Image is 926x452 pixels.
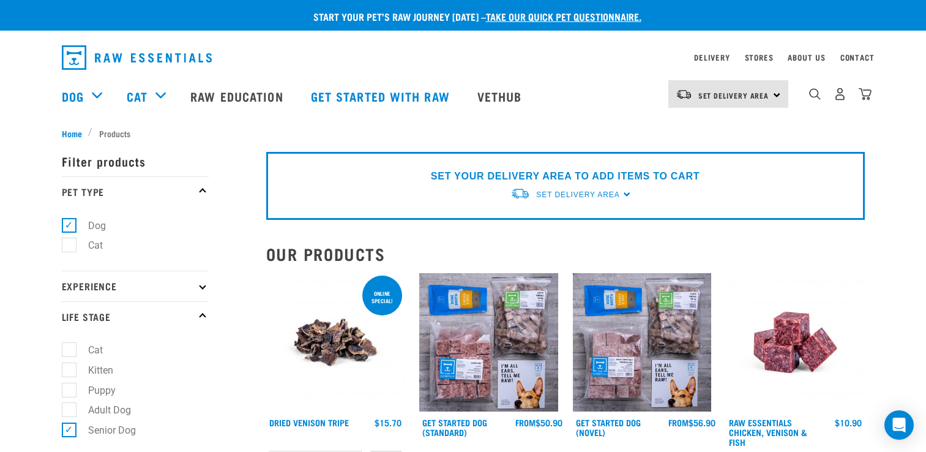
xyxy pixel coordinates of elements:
a: Get Started Dog (Standard) [422,420,487,434]
img: NSP Dog Standard Update [419,273,558,412]
label: Senior Dog [69,423,141,438]
div: $50.90 [515,418,562,428]
a: Dried Venison Tripe [269,420,349,424]
div: Open Intercom Messenger [884,410,914,440]
img: NSP Dog Novel Update [573,273,712,412]
span: FROM [515,420,536,424]
label: Dog [69,218,111,233]
nav: breadcrumbs [62,127,865,140]
div: $15.70 [375,418,401,428]
label: Adult Dog [69,402,136,418]
img: home-icon@2x.png [859,88,872,100]
span: FROM [668,420,689,424]
span: Set Delivery Area [698,93,769,97]
a: Vethub [465,72,537,121]
label: Puppy [69,383,121,398]
p: Experience [62,271,209,301]
a: Dog [62,87,84,105]
a: Home [62,127,89,140]
img: Chicken Venison mix 1655 [726,273,865,412]
label: Kitten [69,363,118,378]
img: van-moving.png [510,187,530,200]
img: Dried Vension Tripe 1691 [266,273,405,412]
label: Cat [69,238,108,253]
div: $56.90 [668,418,715,428]
a: Get started with Raw [299,72,465,121]
a: Delivery [694,55,730,59]
img: home-icon-1@2x.png [809,88,821,100]
a: take our quick pet questionnaire. [486,13,641,19]
a: Stores [745,55,774,59]
a: Raw Essentials Chicken, Venison & Fish [729,420,807,444]
p: Filter products [62,146,209,176]
div: ONLINE SPECIAL! [362,284,402,310]
img: user.png [834,88,846,100]
p: SET YOUR DELIVERY AREA TO ADD ITEMS TO CART [431,169,700,184]
span: Home [62,127,82,140]
img: van-moving.png [676,89,692,100]
h2: Our Products [266,244,865,263]
div: $10.90 [835,418,862,428]
a: Contact [840,55,875,59]
a: About Us [788,55,825,59]
nav: dropdown navigation [52,40,875,75]
img: Raw Essentials Logo [62,45,212,70]
span: Set Delivery Area [536,190,619,199]
p: Pet Type [62,176,209,207]
a: Cat [127,87,147,105]
a: Raw Education [178,72,298,121]
label: Cat [69,342,108,358]
p: Life Stage [62,301,209,332]
a: Get Started Dog (Novel) [576,420,641,434]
